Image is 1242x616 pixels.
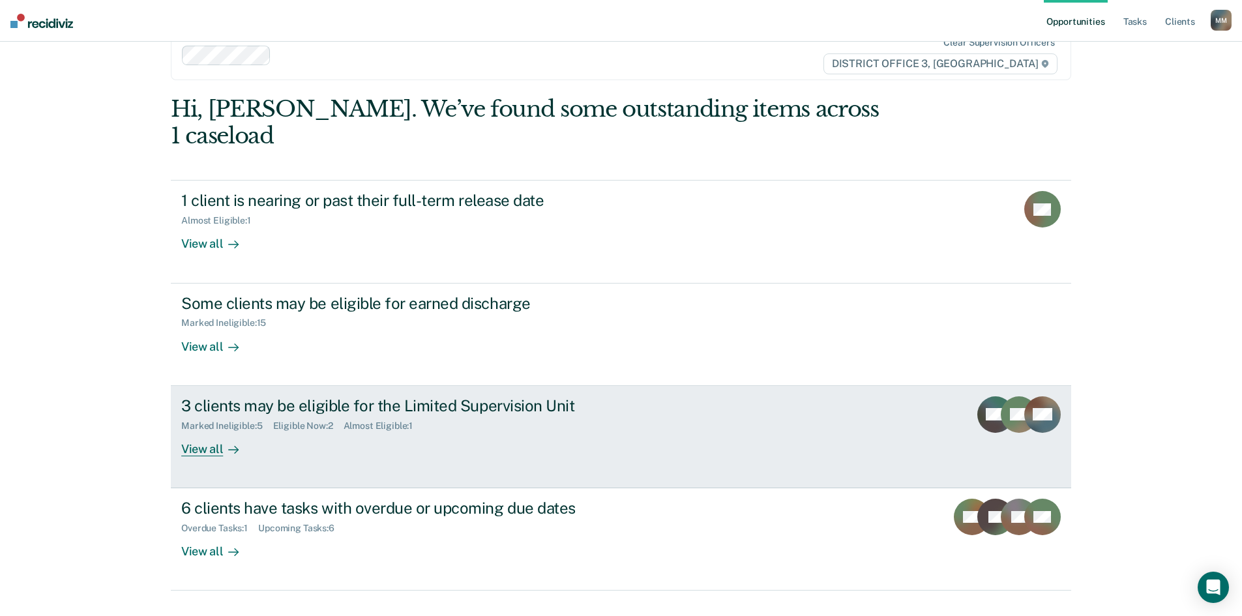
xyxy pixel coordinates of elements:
div: Marked Ineligible : 5 [181,420,273,432]
div: Open Intercom Messenger [1198,572,1229,603]
div: Clear supervision officers [943,37,1054,48]
div: 3 clients may be eligible for the Limited Supervision Unit [181,396,639,415]
div: Upcoming Tasks : 6 [258,523,345,534]
div: View all [181,329,254,354]
div: View all [181,226,254,252]
span: DISTRICT OFFICE 3, [GEOGRAPHIC_DATA] [823,53,1057,74]
div: Some clients may be eligible for earned discharge [181,294,639,313]
a: 6 clients have tasks with overdue or upcoming due datesOverdue Tasks:1Upcoming Tasks:6View all [171,488,1071,591]
div: 1 client is nearing or past their full-term release date [181,191,639,210]
div: Marked Ineligible : 15 [181,317,276,329]
div: Almost Eligible : 1 [344,420,424,432]
a: 3 clients may be eligible for the Limited Supervision UnitMarked Ineligible:5Eligible Now:2Almost... [171,386,1071,488]
a: Some clients may be eligible for earned dischargeMarked Ineligible:15View all [171,284,1071,386]
div: 6 clients have tasks with overdue or upcoming due dates [181,499,639,518]
img: Recidiviz [10,14,73,28]
div: Hi, [PERSON_NAME]. We’ve found some outstanding items across 1 caseload [171,96,891,149]
div: Overdue Tasks : 1 [181,523,258,534]
div: View all [181,431,254,456]
div: Almost Eligible : 1 [181,215,261,226]
button: MM [1211,10,1232,31]
div: View all [181,534,254,559]
div: M M [1211,10,1232,31]
div: Eligible Now : 2 [273,420,344,432]
a: 1 client is nearing or past their full-term release dateAlmost Eligible:1View all [171,180,1071,283]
